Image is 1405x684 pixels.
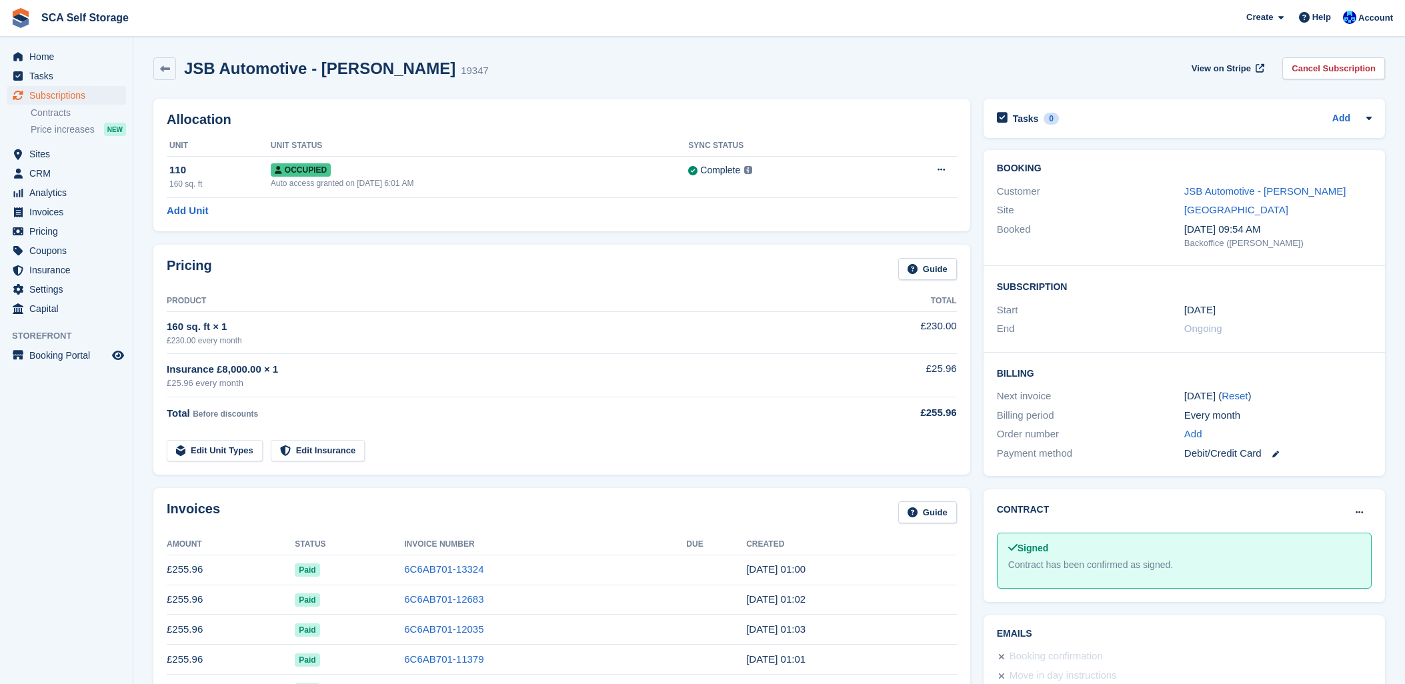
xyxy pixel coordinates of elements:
th: Product [167,291,835,312]
a: menu [7,261,126,279]
a: menu [7,203,126,221]
a: 6C6AB701-12683 [404,593,483,605]
h2: JSB Automotive - [PERSON_NAME] [184,59,455,77]
span: Invoices [29,203,109,221]
time: 2025-09-30 00:00:44 UTC [746,563,806,575]
span: Coupons [29,241,109,260]
div: £25.96 every month [167,377,835,390]
td: £255.96 [167,615,295,645]
div: Booked [997,222,1184,250]
time: 2025-06-30 00:01:12 UTC [746,653,806,665]
a: menu [7,241,126,260]
time: 2025-08-30 00:02:32 UTC [746,593,806,605]
span: Storefront [12,329,133,343]
div: Insurance £8,000.00 × 1 [167,362,835,377]
th: Invoice Number [404,534,686,555]
td: £255.96 [167,645,295,675]
a: [GEOGRAPHIC_DATA] [1184,204,1288,215]
span: Paid [295,623,319,637]
span: Help [1312,11,1331,24]
div: 19347 [461,63,489,79]
span: Paid [295,563,319,577]
h2: Allocation [167,112,957,127]
a: Preview store [110,347,126,363]
th: Sync Status [688,135,875,157]
div: 110 [169,163,271,178]
div: [DATE] ( ) [1184,389,1372,404]
img: Kelly Neesham [1343,11,1356,24]
a: Edit Insurance [271,440,365,462]
th: Unit Status [271,135,688,157]
img: stora-icon-8386f47178a22dfd0bd8f6a31ec36ba5ce8667c1dd55bd0f319d3a0aa187defe.svg [11,8,31,28]
div: 160 sq. ft [169,178,271,190]
span: Home [29,47,109,66]
a: JSB Automotive - [PERSON_NAME] [1184,185,1346,197]
td: £230.00 [835,311,957,353]
span: Ongoing [1184,323,1222,334]
a: menu [7,280,126,299]
a: menu [7,183,126,202]
a: 6C6AB701-13324 [404,563,483,575]
span: Paid [295,593,319,607]
a: Price increases NEW [31,122,126,137]
span: Subscriptions [29,86,109,105]
span: Price increases [31,123,95,136]
h2: Subscription [997,279,1372,293]
span: View on Stripe [1192,62,1251,75]
th: Due [686,534,746,555]
a: menu [7,67,126,85]
h2: Booking [997,163,1372,174]
span: Pricing [29,222,109,241]
span: Total [167,407,190,419]
div: Payment method [997,446,1184,461]
th: Status [295,534,404,555]
div: Move in day instructions [1010,668,1117,684]
span: Paid [295,653,319,667]
div: Contract has been confirmed as signed. [1008,558,1360,572]
div: Billing period [997,408,1184,423]
a: SCA Self Storage [36,7,134,29]
div: £230.00 every month [167,335,835,347]
h2: Tasks [1013,113,1039,125]
a: Edit Unit Types [167,440,263,462]
div: Next invoice [997,389,1184,404]
h2: Emails [997,629,1372,639]
div: Signed [1008,541,1360,555]
td: £25.96 [835,354,957,397]
td: £255.96 [167,585,295,615]
a: Guide [898,501,957,523]
a: menu [7,47,126,66]
div: £255.96 [835,405,957,421]
h2: Pricing [167,258,212,280]
div: Start [997,303,1184,318]
span: Insurance [29,261,109,279]
span: Capital [29,299,109,318]
a: menu [7,145,126,163]
th: Amount [167,534,295,555]
div: Auto access granted on [DATE] 6:01 AM [271,177,688,189]
div: 160 sq. ft × 1 [167,319,835,335]
th: Unit [167,135,271,157]
a: Add [1184,427,1202,442]
a: Add [1332,111,1350,127]
a: menu [7,86,126,105]
a: Contracts [31,107,126,119]
div: Complete [700,163,740,177]
h2: Invoices [167,501,220,523]
span: Booking Portal [29,346,109,365]
a: Reset [1222,390,1248,401]
span: Sites [29,145,109,163]
div: Debit/Credit Card [1184,446,1372,461]
a: 6C6AB701-12035 [404,623,483,635]
div: Order number [997,427,1184,442]
h2: Billing [997,366,1372,379]
div: [DATE] 09:54 AM [1184,222,1372,237]
span: Before discounts [193,409,258,419]
div: 0 [1044,113,1059,125]
div: Booking confirmation [1010,649,1103,665]
span: Analytics [29,183,109,202]
div: Site [997,203,1184,218]
img: icon-info-grey-7440780725fd019a000dd9b08b2336e03edf1995a4989e88bcd33f0948082b44.svg [744,166,752,174]
span: Account [1358,11,1393,25]
a: menu [7,346,126,365]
